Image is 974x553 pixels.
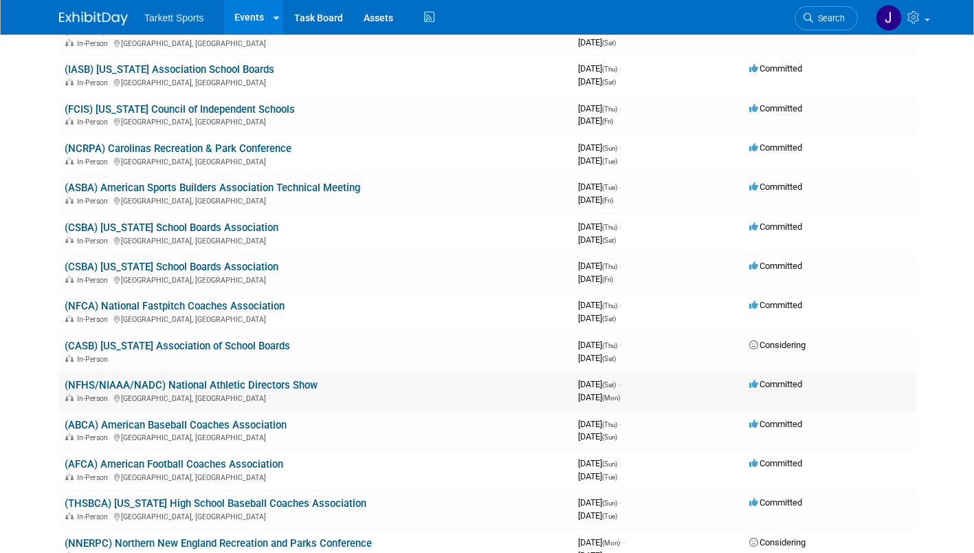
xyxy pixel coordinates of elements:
span: (Fri) [602,118,613,125]
span: [DATE] [578,221,621,232]
span: (Tue) [602,158,617,165]
div: [GEOGRAPHIC_DATA], [GEOGRAPHIC_DATA] [65,155,567,166]
span: [DATE] [578,261,621,271]
span: - [619,300,621,310]
span: - [619,419,621,429]
img: In-Person Event [65,512,74,519]
span: [DATE] [578,37,616,47]
span: (Thu) [602,263,617,270]
a: (CASB) [US_STATE] Association of School Boards [65,340,290,352]
span: - [619,63,621,74]
span: Committed [749,63,802,74]
span: [DATE] [578,419,621,429]
span: - [619,261,621,271]
span: (Fri) [602,197,613,204]
div: [GEOGRAPHIC_DATA], [GEOGRAPHIC_DATA] [65,116,567,127]
span: [DATE] [578,142,621,153]
a: (IASB) [US_STATE] Association School Boards [65,63,274,76]
span: In-Person [77,473,112,482]
span: Search [813,13,845,23]
span: In-Person [77,355,112,364]
img: In-Person Event [65,315,74,322]
span: In-Person [77,197,112,206]
span: Considering [749,537,806,547]
span: In-Person [77,512,112,521]
div: [GEOGRAPHIC_DATA], [GEOGRAPHIC_DATA] [65,274,567,285]
span: [DATE] [578,103,621,113]
a: (NFCA) National Fastpitch Coaches Association [65,300,285,312]
span: Committed [749,142,802,153]
div: [GEOGRAPHIC_DATA], [GEOGRAPHIC_DATA] [65,195,567,206]
img: In-Person Event [65,394,74,401]
span: - [619,103,621,113]
a: Search [795,6,858,30]
span: Committed [749,182,802,192]
span: [DATE] [578,313,616,323]
a: (ABCA) American Baseball Coaches Association [65,419,287,431]
img: In-Person Event [65,433,74,440]
span: [DATE] [578,63,621,74]
span: (Thu) [602,105,617,113]
span: (Sat) [602,39,616,47]
span: (Tue) [602,184,617,191]
span: (Mon) [602,394,620,402]
span: Committed [749,458,802,468]
span: [DATE] [578,195,613,205]
span: Considering [749,340,806,350]
span: [DATE] [578,340,621,350]
span: (Sun) [602,144,617,152]
span: (Thu) [602,65,617,73]
span: (Thu) [602,224,617,231]
span: Tarkett Sports [144,12,203,23]
div: [GEOGRAPHIC_DATA], [GEOGRAPHIC_DATA] [65,431,567,442]
a: (AFCA) American Football Coaches Association [65,458,283,470]
span: - [618,379,620,389]
span: - [619,221,621,232]
span: [DATE] [578,379,620,389]
a: (CSBA) [US_STATE] School Boards Association [65,221,278,234]
span: [DATE] [578,300,621,310]
span: [DATE] [578,497,621,508]
img: In-Person Event [65,237,74,243]
span: (Sun) [602,499,617,507]
span: [DATE] [578,116,613,126]
span: (Sat) [602,78,616,86]
a: (FCIS) [US_STATE] Council of Independent Schools [65,103,295,116]
span: [DATE] [578,392,620,402]
span: Committed [749,103,802,113]
span: - [619,182,621,192]
span: In-Person [77,158,112,166]
span: In-Person [77,39,112,48]
span: - [619,142,621,153]
a: (THSBCA) [US_STATE] High School Baseball Coaches Association [65,497,366,510]
span: [DATE] [578,458,621,468]
img: In-Person Event [65,473,74,480]
img: In-Person Event [65,276,74,283]
div: [GEOGRAPHIC_DATA], [GEOGRAPHIC_DATA] [65,510,567,521]
img: In-Person Event [65,197,74,204]
span: Committed [749,379,802,389]
span: Committed [749,300,802,310]
span: (Sat) [602,237,616,244]
a: (NFHS/NIAAA/NADC) National Athletic Directors Show [65,379,318,391]
div: [GEOGRAPHIC_DATA], [GEOGRAPHIC_DATA] [65,313,567,324]
a: (WSSDA) [US_STATE] State School Directors Association [65,24,324,36]
span: Committed [749,261,802,271]
img: In-Person Event [65,355,74,362]
img: Jed Easterbrook [876,5,902,31]
a: (NNERPC) Northern New England Recreation and Parks Conference [65,537,372,550]
span: - [622,537,624,547]
span: [DATE] [578,76,616,87]
div: [GEOGRAPHIC_DATA], [GEOGRAPHIC_DATA] [65,392,567,403]
span: (Thu) [602,421,617,429]
span: In-Person [77,433,112,442]
span: [DATE] [578,431,617,442]
span: [DATE] [578,510,617,521]
span: [DATE] [578,274,613,284]
span: (Fri) [602,276,613,283]
span: In-Person [77,394,112,403]
img: ExhibitDay [59,12,128,25]
span: In-Person [77,78,112,87]
div: [GEOGRAPHIC_DATA], [GEOGRAPHIC_DATA] [65,235,567,246]
span: - [619,458,621,468]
